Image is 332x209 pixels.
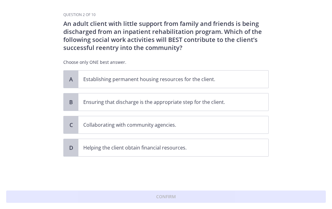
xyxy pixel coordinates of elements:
button: Confirm [6,191,326,203]
span: D [67,144,75,151]
p: Helping the client obtain financial resources. [83,144,251,151]
span: C [67,121,75,129]
span: Confirm [156,193,176,200]
p: An adult client with little support from family and friends is being discharged from an inpatient... [63,20,269,52]
span: B [67,98,75,106]
span: A [67,76,75,83]
p: Establishing permanent housing resources for the client. [83,76,251,83]
p: Ensuring that discharge is the appropriate step for the client. [83,98,251,106]
p: Choose only ONE best answer. [63,59,269,65]
h3: Question 2 of 10 [63,12,269,17]
p: Collaborating with community agencies. [83,121,251,129]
